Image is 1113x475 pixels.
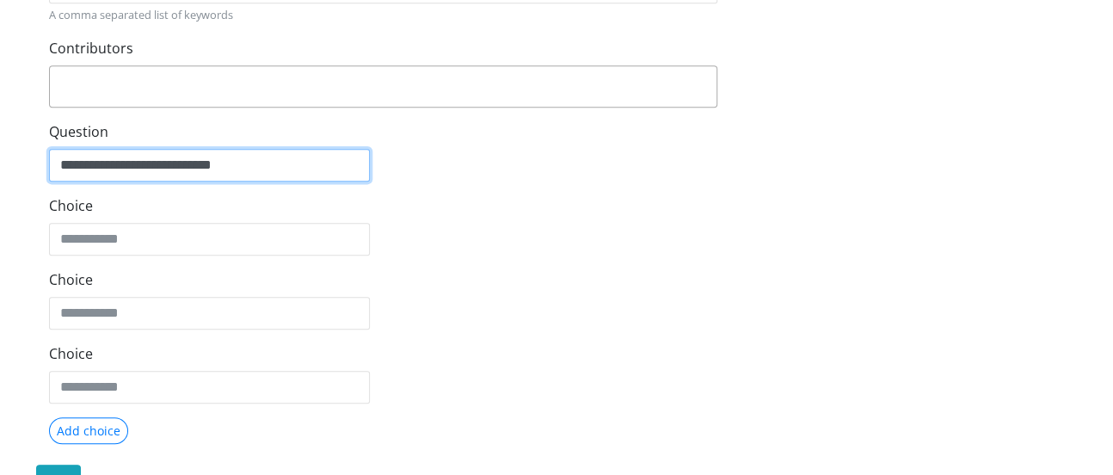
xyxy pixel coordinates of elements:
[49,7,717,23] small: A comma separated list of keywords
[49,195,93,216] label: Choice
[49,38,133,59] label: Contributors
[49,343,93,364] label: Choice
[49,417,128,444] button: Add choice
[49,121,108,142] label: Question
[49,269,93,290] label: Choice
